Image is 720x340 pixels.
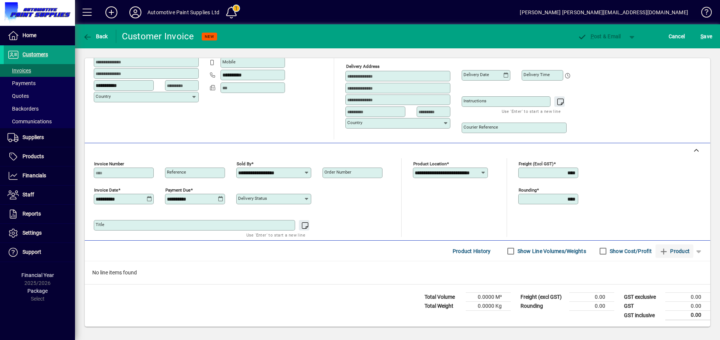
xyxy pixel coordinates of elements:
[75,30,116,43] app-page-header-button: Back
[85,261,710,284] div: No line items found
[665,311,710,320] td: 0.00
[7,80,36,86] span: Payments
[502,107,561,115] mat-hint: Use 'Enter' to start a new line
[4,77,75,90] a: Payments
[7,106,39,112] span: Backorders
[4,224,75,243] a: Settings
[246,231,305,239] mat-hint: Use 'Enter' to start a new line
[517,293,569,302] td: Freight (excl GST)
[237,161,251,166] mat-label: Sold by
[167,169,186,175] mat-label: Reference
[453,245,491,257] span: Product History
[4,26,75,45] a: Home
[620,293,665,302] td: GST exclusive
[516,247,586,255] label: Show Line Volumes/Weights
[122,30,194,42] div: Customer Invoice
[466,302,511,311] td: 0.0000 Kg
[519,161,553,166] mat-label: Freight (excl GST)
[22,192,34,198] span: Staff
[696,1,711,26] a: Knowledge Base
[569,302,614,311] td: 0.00
[22,32,36,38] span: Home
[608,247,652,255] label: Show Cost/Profit
[450,244,494,258] button: Product History
[413,161,447,166] mat-label: Product location
[96,94,111,99] mat-label: Country
[347,120,362,125] mat-label: Country
[421,302,466,311] td: Total Weight
[463,124,498,130] mat-label: Courier Reference
[4,166,75,185] a: Financials
[22,172,46,178] span: Financials
[222,59,235,64] mat-label: Mobile
[4,64,75,77] a: Invoices
[519,187,537,193] mat-label: Rounding
[463,98,486,103] mat-label: Instructions
[99,6,123,19] button: Add
[523,72,550,77] mat-label: Delivery time
[22,230,42,236] span: Settings
[324,169,351,175] mat-label: Order number
[466,293,511,302] td: 0.0000 M³
[655,244,693,258] button: Product
[463,72,489,77] mat-label: Delivery date
[665,293,710,302] td: 0.00
[22,153,44,159] span: Products
[147,6,219,18] div: Automotive Paint Supplies Ltd
[591,33,594,39] span: P
[577,33,621,39] span: ost & Email
[520,6,688,18] div: [PERSON_NAME] [PERSON_NAME][EMAIL_ADDRESS][DOMAIN_NAME]
[620,302,665,311] td: GST
[665,302,710,311] td: 0.00
[7,118,52,124] span: Communications
[94,161,124,166] mat-label: Invoice number
[7,93,29,99] span: Quotes
[4,243,75,262] a: Support
[21,272,54,278] span: Financial Year
[27,288,48,294] span: Package
[205,34,214,39] span: NEW
[4,186,75,204] a: Staff
[669,30,685,42] span: Cancel
[4,128,75,147] a: Suppliers
[569,293,614,302] td: 0.00
[81,30,110,43] button: Back
[4,115,75,128] a: Communications
[4,205,75,223] a: Reports
[4,90,75,102] a: Quotes
[96,222,104,227] mat-label: Title
[4,147,75,166] a: Products
[659,245,690,257] span: Product
[699,30,714,43] button: Save
[22,134,44,140] span: Suppliers
[83,33,108,39] span: Back
[22,211,41,217] span: Reports
[574,30,625,43] button: Post & Email
[620,311,665,320] td: GST inclusive
[22,249,41,255] span: Support
[94,187,118,193] mat-label: Invoice date
[700,33,703,39] span: S
[165,187,190,193] mat-label: Payment due
[123,6,147,19] button: Profile
[700,30,712,42] span: ave
[7,67,31,73] span: Invoices
[22,51,48,57] span: Customers
[421,293,466,302] td: Total Volume
[517,302,569,311] td: Rounding
[238,196,267,201] mat-label: Delivery status
[4,102,75,115] a: Backorders
[667,30,687,43] button: Cancel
